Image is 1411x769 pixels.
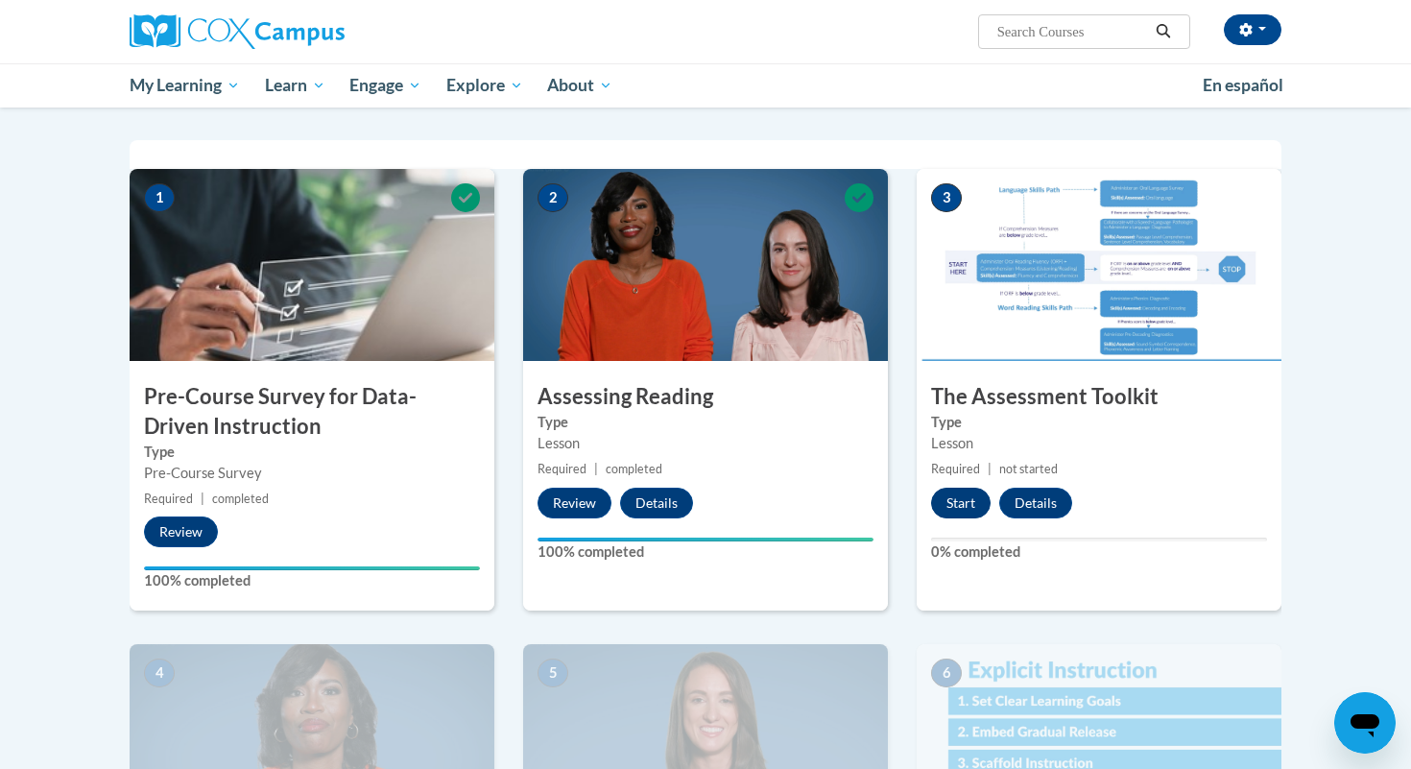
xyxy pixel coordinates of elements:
[538,659,568,687] span: 5
[101,63,1310,108] div: Main menu
[995,20,1149,43] input: Search Courses
[606,462,662,476] span: completed
[434,63,536,108] a: Explore
[931,433,1267,454] div: Lesson
[931,183,962,212] span: 3
[988,462,992,476] span: |
[931,659,962,687] span: 6
[538,488,611,518] button: Review
[144,183,175,212] span: 1
[538,183,568,212] span: 2
[144,570,480,591] label: 100% completed
[212,492,269,506] span: completed
[130,14,494,49] a: Cox Campus
[349,74,421,97] span: Engage
[337,63,434,108] a: Engage
[201,492,204,506] span: |
[1203,75,1283,95] span: En español
[931,412,1267,433] label: Type
[144,442,480,463] label: Type
[536,63,626,108] a: About
[130,74,240,97] span: My Learning
[999,462,1058,476] span: not started
[917,382,1281,412] h3: The Assessment Toolkit
[265,74,325,97] span: Learn
[1149,20,1178,43] button: Search
[1224,14,1281,45] button: Account Settings
[144,492,193,506] span: Required
[538,412,873,433] label: Type
[538,538,873,541] div: Your progress
[917,169,1281,361] img: Course Image
[130,382,494,442] h3: Pre-Course Survey for Data-Driven Instruction
[931,541,1267,563] label: 0% completed
[931,462,980,476] span: Required
[538,541,873,563] label: 100% completed
[538,433,873,454] div: Lesson
[538,462,586,476] span: Required
[446,74,523,97] span: Explore
[252,63,338,108] a: Learn
[999,488,1072,518] button: Details
[117,63,252,108] a: My Learning
[144,566,480,570] div: Your progress
[594,462,598,476] span: |
[931,488,991,518] button: Start
[144,517,218,547] button: Review
[620,488,693,518] button: Details
[144,659,175,687] span: 4
[1190,65,1296,106] a: En español
[523,169,888,361] img: Course Image
[1334,692,1396,754] iframe: Button to launch messaging window
[130,169,494,361] img: Course Image
[547,74,612,97] span: About
[523,382,888,412] h3: Assessing Reading
[144,463,480,484] div: Pre-Course Survey
[130,14,345,49] img: Cox Campus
